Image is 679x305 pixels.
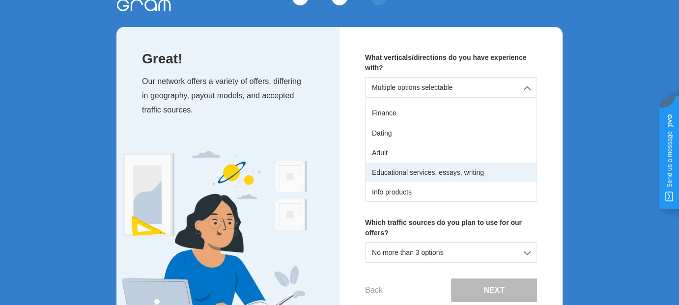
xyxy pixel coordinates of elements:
div: Multiple options selectable [365,77,537,98]
p: What verticals/directions do you have experience with? [365,53,537,73]
div: Adult [366,143,537,163]
div: Finance [366,103,537,123]
p: Our network offers a variety of offers, differing in geography, payout models, and accepted traff... [142,75,320,117]
button: Back [365,286,383,295]
div: Info products [366,182,537,202]
button: Next [451,278,537,302]
p: Great! [142,53,320,65]
p: Which traffic sources do you plan to use for our offers? [365,218,537,238]
div: No more than 3 options [365,242,537,263]
div: Educational services, essays, writing [366,163,537,182]
div: Dating [366,123,537,143]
